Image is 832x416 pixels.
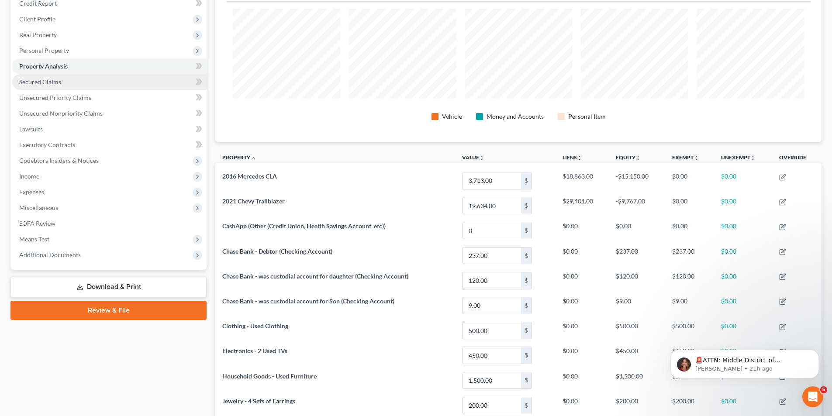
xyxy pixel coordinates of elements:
a: SOFA Review [12,216,207,231]
a: Property expand_less [222,154,256,161]
span: Income [19,172,39,180]
a: Download & Print [10,277,207,297]
td: $9.00 [609,293,665,318]
td: $237.00 [609,243,665,268]
i: expand_less [251,155,256,161]
td: $237.00 [665,243,715,268]
div: $ [521,297,532,314]
div: Money and Accounts [487,112,544,121]
td: $0.00 [556,343,609,368]
input: 0.00 [463,397,521,414]
a: Equityunfold_more [616,154,641,161]
span: SOFA Review [19,220,55,227]
span: Chase Bank - was custodial account for Son (Checking Account) [222,297,394,305]
td: $29,401.00 [556,193,609,218]
td: $0.00 [556,368,609,393]
input: 0.00 [463,372,521,389]
i: unfold_more [694,155,699,161]
input: 0.00 [463,347,521,364]
div: $ [521,197,532,214]
span: 5 [820,386,827,393]
span: Household Goods - Used Furniture [222,372,317,380]
span: Client Profile [19,15,55,23]
a: Valueunfold_more [462,154,484,161]
a: Review & File [10,301,207,320]
div: $ [521,222,532,239]
i: unfold_more [635,155,641,161]
td: $0.00 [665,193,715,218]
span: 2021 Chevy Trailblazer [222,197,285,205]
input: 0.00 [463,322,521,339]
td: $0.00 [665,218,715,243]
span: Electronics - 2 Used TVs [222,347,287,354]
td: $500.00 [665,318,715,343]
td: $120.00 [665,268,715,293]
td: $450.00 [609,343,665,368]
a: Liensunfold_more [563,154,582,161]
span: Property Analysis [19,62,68,70]
a: Exemptunfold_more [672,154,699,161]
span: Chase Bank - Debtor (Checking Account) [222,248,332,255]
i: unfold_more [577,155,582,161]
span: Miscellaneous [19,204,58,211]
div: $ [521,272,532,289]
span: Real Property [19,31,57,38]
a: Unsecured Priority Claims [12,90,207,106]
div: $ [521,322,532,339]
td: $0.00 [714,193,772,218]
span: Means Test [19,235,49,243]
div: $ [521,372,532,389]
a: Secured Claims [12,74,207,90]
span: Personal Property [19,47,69,54]
span: Expenses [19,188,44,196]
td: $18,863.00 [556,168,609,193]
input: 0.00 [463,197,521,214]
span: Codebtors Insiders & Notices [19,157,99,164]
span: Jewelry - 4 Sets of Earrings [222,397,295,405]
input: 0.00 [463,172,521,189]
div: $ [521,248,532,264]
span: 2016 Mercedes CLA [222,172,277,180]
span: Lawsuits [19,125,43,133]
span: Clothing - Used Clothing [222,322,288,330]
td: $0.00 [556,243,609,268]
td: $0.00 [714,268,772,293]
td: $0.00 [714,218,772,243]
td: $0.00 [556,318,609,343]
div: $ [521,347,532,364]
input: 0.00 [463,248,521,264]
td: $0.00 [556,268,609,293]
span: Executory Contracts [19,141,75,148]
iframe: Intercom live chat [802,386,823,407]
td: $0.00 [556,293,609,318]
span: Secured Claims [19,78,61,86]
td: $0.00 [556,218,609,243]
iframe: Intercom notifications message [657,331,832,392]
i: unfold_more [750,155,756,161]
a: Executory Contracts [12,137,207,153]
td: -$9,767.00 [609,193,665,218]
a: Lawsuits [12,121,207,137]
span: CashApp (Other (Credit Union, Health Savings Account, etc)) [222,222,386,230]
th: Override [772,149,822,168]
span: Chase Bank - was custodial account for daughter (Checking Account) [222,272,408,280]
span: Additional Documents [19,251,81,258]
td: $500.00 [609,318,665,343]
a: Property Analysis [12,58,207,74]
span: Unsecured Priority Claims [19,94,91,101]
a: Unexemptunfold_more [721,154,756,161]
td: $9.00 [665,293,715,318]
input: 0.00 [463,297,521,314]
td: $0.00 [609,218,665,243]
input: 0.00 [463,222,521,239]
div: $ [521,397,532,414]
td: $0.00 [714,318,772,343]
span: Unsecured Nonpriority Claims [19,110,103,117]
td: $120.00 [609,268,665,293]
td: -$15,150.00 [609,168,665,193]
input: 0.00 [463,272,521,289]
